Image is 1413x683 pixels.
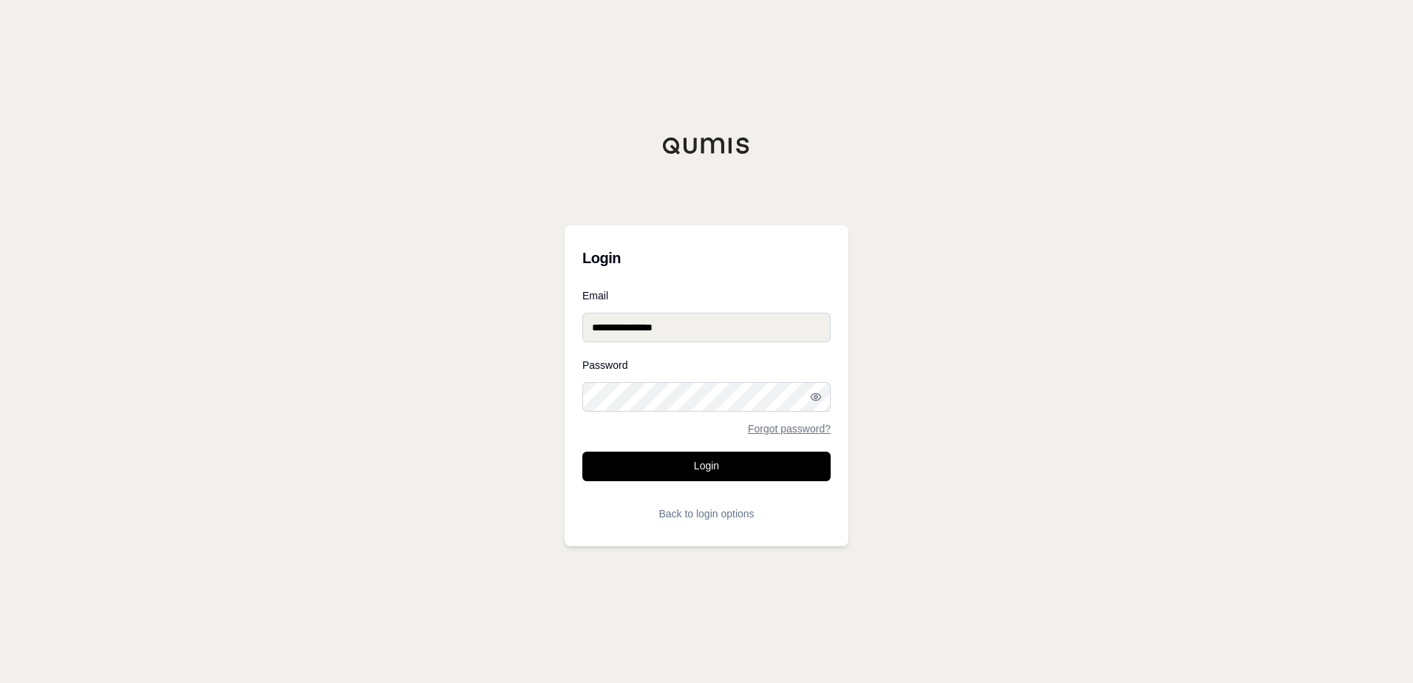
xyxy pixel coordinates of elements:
img: Qumis [662,137,751,154]
button: Back to login options [582,499,831,529]
h3: Login [582,243,831,273]
label: Email [582,290,831,301]
button: Login [582,452,831,481]
a: Forgot password? [748,424,831,434]
label: Password [582,360,831,370]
